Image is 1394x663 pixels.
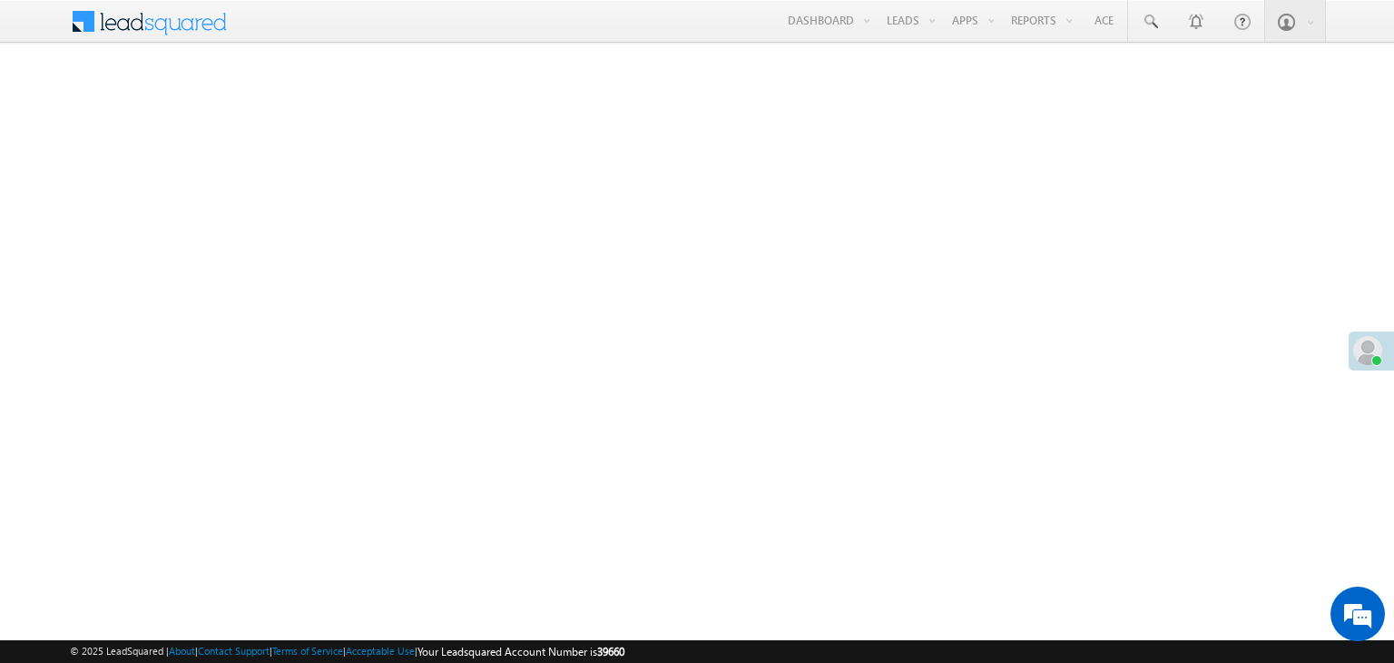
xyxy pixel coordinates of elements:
[70,643,624,660] span: © 2025 LeadSquared | | | | |
[198,645,270,657] a: Contact Support
[597,645,624,658] span: 39660
[417,645,624,658] span: Your Leadsquared Account Number is
[272,645,343,657] a: Terms of Service
[346,645,415,657] a: Acceptable Use
[169,645,195,657] a: About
